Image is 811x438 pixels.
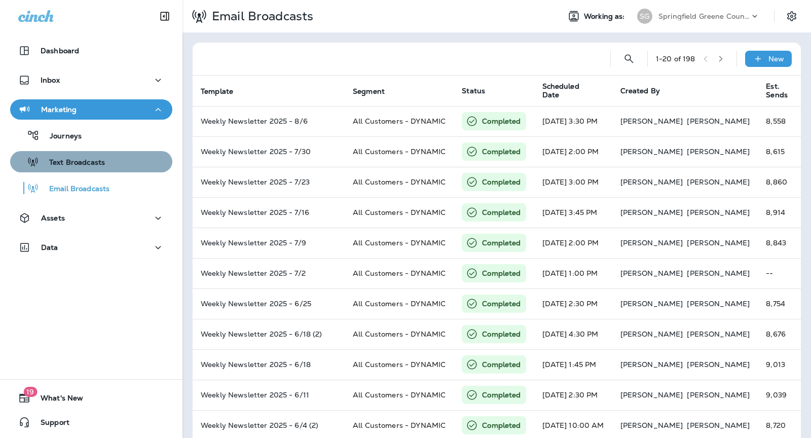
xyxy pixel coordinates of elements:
[201,117,337,125] p: Weekly Newsletter 2025 - 8/6
[758,258,805,288] td: --
[783,7,801,25] button: Settings
[766,82,788,99] span: Est. Sends
[482,147,521,157] p: Completed
[41,76,60,84] p: Inbox
[534,197,612,228] td: [DATE] 3:45 PM
[10,237,172,258] button: Data
[534,349,612,380] td: [DATE] 1:45 PM
[687,269,750,277] p: [PERSON_NAME]
[534,258,612,288] td: [DATE] 1:00 PM
[620,117,683,125] p: [PERSON_NAME]
[208,9,313,24] p: Email Broadcasts
[482,420,521,430] p: Completed
[620,300,683,308] p: [PERSON_NAME]
[10,125,172,146] button: Journeys
[353,421,446,430] span: All Customers - DYNAMIC
[201,87,246,96] span: Template
[353,117,446,126] span: All Customers - DYNAMIC
[353,360,446,369] span: All Customers - DYNAMIC
[10,99,172,120] button: Marketing
[41,214,65,222] p: Assets
[656,55,695,63] div: 1 - 20 of 198
[39,185,109,194] p: Email Broadcasts
[201,330,337,338] p: Weekly Newsletter 2025 - 6/18 (2)
[201,178,337,186] p: Weekly Newsletter 2025 - 7/23
[534,136,612,167] td: [DATE] 2:00 PM
[201,421,337,429] p: Weekly Newsletter 2025 - 6/4 (2)
[353,177,446,187] span: All Customers - DYNAMIC
[353,238,446,247] span: All Customers - DYNAMIC
[758,136,805,167] td: 8,615
[687,117,750,125] p: [PERSON_NAME]
[687,391,750,399] p: [PERSON_NAME]
[542,82,608,99] span: Scheduled Date
[30,394,83,406] span: What's New
[619,49,639,69] button: Search Email Broadcasts
[758,228,805,258] td: 8,843
[482,238,521,248] p: Completed
[353,330,446,339] span: All Customers - DYNAMIC
[462,86,485,95] span: Status
[620,330,683,338] p: [PERSON_NAME]
[201,148,337,156] p: Weekly Newsletter 2025 - 7/30
[534,319,612,349] td: [DATE] 4:30 PM
[41,243,58,251] p: Data
[353,390,446,399] span: All Customers - DYNAMIC
[482,268,521,278] p: Completed
[10,70,172,90] button: Inbox
[687,148,750,156] p: [PERSON_NAME]
[482,207,521,217] p: Completed
[482,177,521,187] p: Completed
[620,269,683,277] p: [PERSON_NAME]
[41,47,79,55] p: Dashboard
[620,148,683,156] p: [PERSON_NAME]
[482,116,521,126] p: Completed
[766,82,801,99] span: Est. Sends
[534,106,612,136] td: [DATE] 3:30 PM
[687,421,750,429] p: [PERSON_NAME]
[758,106,805,136] td: 8,558
[620,360,683,369] p: [PERSON_NAME]
[758,319,805,349] td: 8,676
[534,228,612,258] td: [DATE] 2:00 PM
[353,147,446,156] span: All Customers - DYNAMIC
[687,330,750,338] p: [PERSON_NAME]
[353,208,446,217] span: All Customers - DYNAMIC
[353,87,398,96] span: Segment
[201,360,337,369] p: Weekly Newsletter 2025 - 6/18
[687,208,750,216] p: [PERSON_NAME]
[10,41,172,61] button: Dashboard
[584,12,627,21] span: Working as:
[41,105,77,114] p: Marketing
[758,288,805,319] td: 8,754
[40,132,82,141] p: Journeys
[620,208,683,216] p: [PERSON_NAME]
[620,421,683,429] p: [PERSON_NAME]
[201,269,337,277] p: Weekly Newsletter 2025 - 7/2
[687,178,750,186] p: [PERSON_NAME]
[482,299,521,309] p: Completed
[201,391,337,399] p: Weekly Newsletter 2025 - 6/11
[10,412,172,432] button: Support
[201,239,337,247] p: Weekly Newsletter 2025 - 7/9
[10,177,172,199] button: Email Broadcasts
[10,388,172,408] button: 19What's New
[30,418,69,430] span: Support
[687,239,750,247] p: [PERSON_NAME]
[201,87,233,96] span: Template
[620,86,660,95] span: Created By
[637,9,652,24] div: SG
[201,300,337,308] p: Weekly Newsletter 2025 - 6/25
[687,360,750,369] p: [PERSON_NAME]
[687,300,750,308] p: [PERSON_NAME]
[542,82,595,99] span: Scheduled Date
[353,87,385,96] span: Segment
[482,390,521,400] p: Completed
[758,167,805,197] td: 8,860
[10,208,172,228] button: Assets
[620,391,683,399] p: [PERSON_NAME]
[534,167,612,197] td: [DATE] 3:00 PM
[534,380,612,410] td: [DATE] 2:30 PM
[39,158,105,168] p: Text Broadcasts
[151,6,179,26] button: Collapse Sidebar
